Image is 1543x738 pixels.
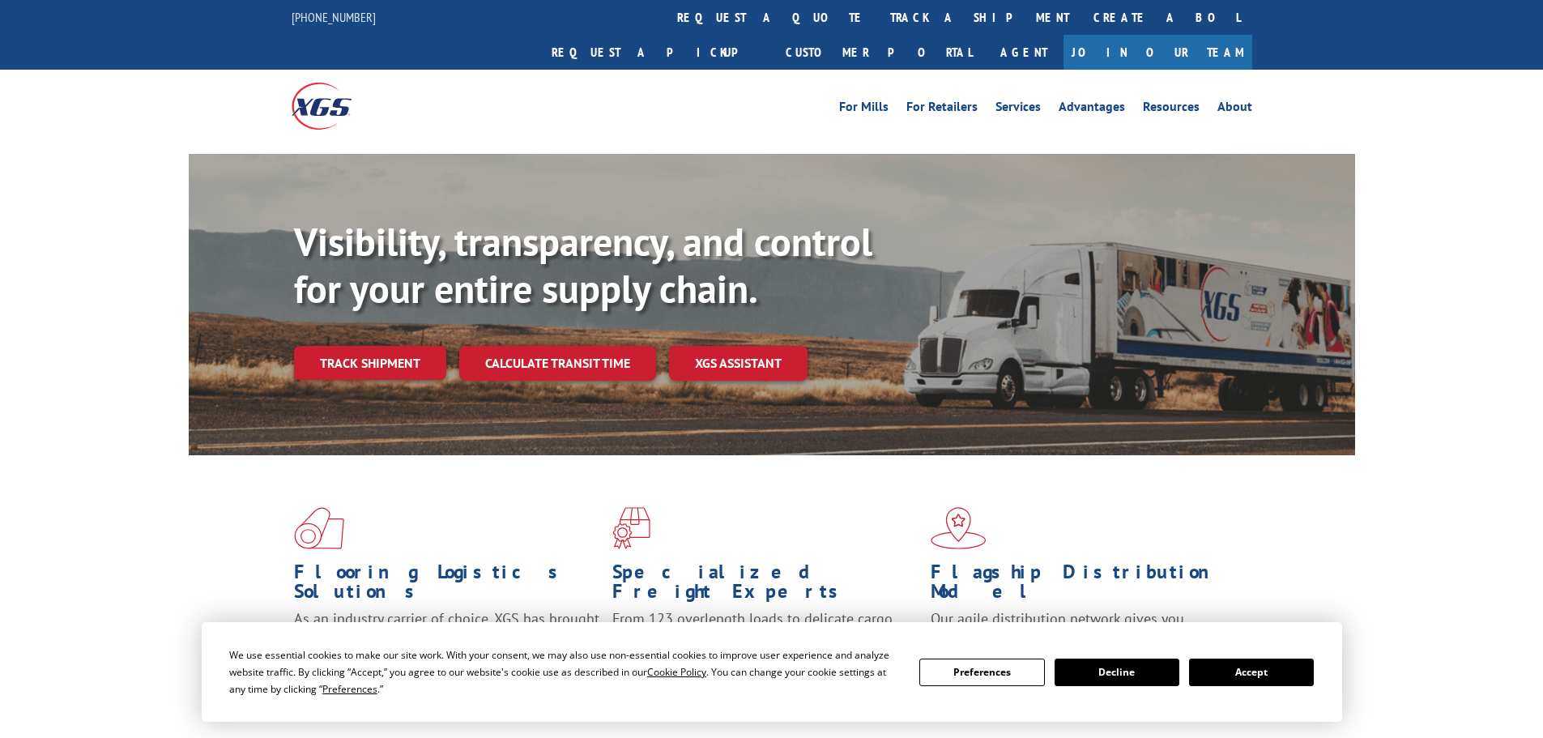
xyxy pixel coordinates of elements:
[919,659,1044,686] button: Preferences
[612,609,919,681] p: From 123 overlength loads to delicate cargo, our experienced staff knows the best way to move you...
[1189,659,1314,686] button: Accept
[839,100,889,118] a: For Mills
[1055,659,1179,686] button: Decline
[612,562,919,609] h1: Specialized Freight Experts
[669,346,808,381] a: XGS ASSISTANT
[322,682,377,696] span: Preferences
[774,35,984,70] a: Customer Portal
[294,507,344,549] img: xgs-icon-total-supply-chain-intelligence-red
[294,609,599,667] span: As an industry carrier of choice, XGS has brought innovation and dedication to flooring logistics...
[539,35,774,70] a: Request a pickup
[1063,35,1252,70] a: Join Our Team
[1217,100,1252,118] a: About
[459,346,656,381] a: Calculate transit time
[294,216,872,314] b: Visibility, transparency, and control for your entire supply chain.
[995,100,1041,118] a: Services
[1143,100,1200,118] a: Resources
[294,562,600,609] h1: Flooring Logistics Solutions
[294,346,446,380] a: Track shipment
[931,507,987,549] img: xgs-icon-flagship-distribution-model-red
[647,665,706,679] span: Cookie Policy
[202,622,1342,722] div: Cookie Consent Prompt
[931,609,1229,647] span: Our agile distribution network gives you nationwide inventory management on demand.
[612,507,650,549] img: xgs-icon-focused-on-flooring-red
[229,646,900,697] div: We use essential cookies to make our site work. With your consent, we may also use non-essential ...
[1059,100,1125,118] a: Advantages
[931,562,1237,609] h1: Flagship Distribution Model
[984,35,1063,70] a: Agent
[292,9,376,25] a: [PHONE_NUMBER]
[906,100,978,118] a: For Retailers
